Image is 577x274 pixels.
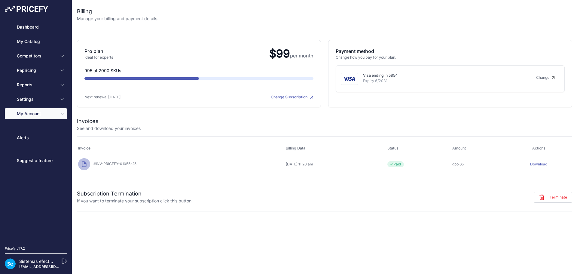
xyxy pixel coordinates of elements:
button: My Account [5,108,67,119]
a: Sistemas efectoLED [19,259,60,264]
span: Invoice [78,146,90,150]
nav: Sidebar [5,22,67,239]
span: Paid [387,161,404,167]
span: My Account [17,111,56,117]
p: 995 of 2000 SKUs [84,68,313,74]
div: gbp 65 [452,162,504,167]
span: Billing Data [286,146,305,150]
div: Pricefy v1.7.2 [5,246,25,251]
p: Ideal for experts [84,55,264,60]
a: My Catalog [5,36,67,47]
img: Pricefy Logo [5,6,48,12]
span: Amount [452,146,466,150]
p: Change how you pay for your plan. [336,55,565,60]
span: Terminate [550,195,567,200]
p: Payment method [336,48,565,55]
span: Reports [17,82,56,88]
a: [EMAIL_ADDRESS][DOMAIN_NAME] [19,264,82,269]
button: Reports [5,79,67,90]
span: Actions [532,146,545,150]
span: Competitors [17,53,56,59]
p: Pro plan [84,48,264,55]
span: $99 [264,47,313,60]
button: Terminate [534,192,572,203]
p: Manage your billing and payment details. [77,16,158,22]
h2: Subscription Termination [77,189,191,198]
a: Dashboard [5,22,67,32]
button: Repricing [5,65,67,76]
a: Suggest a feature [5,155,67,166]
p: Next renewal [DATE] [84,94,199,100]
p: Expiry 6/2031 [363,78,527,84]
div: [DATE] 11:20 am [286,162,385,167]
a: Change Subscription [271,95,313,99]
a: Change [531,73,560,82]
span: Repricing [17,67,56,73]
p: See and download your invoices [77,125,141,131]
h2: Invoices [77,117,99,125]
p: If you want to terminate your subscription click this button [77,198,191,204]
button: Settings [5,94,67,105]
a: Alerts [5,132,67,143]
span: Status [387,146,398,150]
span: per month [290,53,313,59]
h2: Billing [77,7,158,16]
button: Competitors [5,51,67,61]
a: Download [530,162,547,166]
span: #INV-PRICEFY-01055-25 [91,162,136,166]
p: Visa ending in 5854 [363,73,527,79]
span: Settings [17,96,56,102]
